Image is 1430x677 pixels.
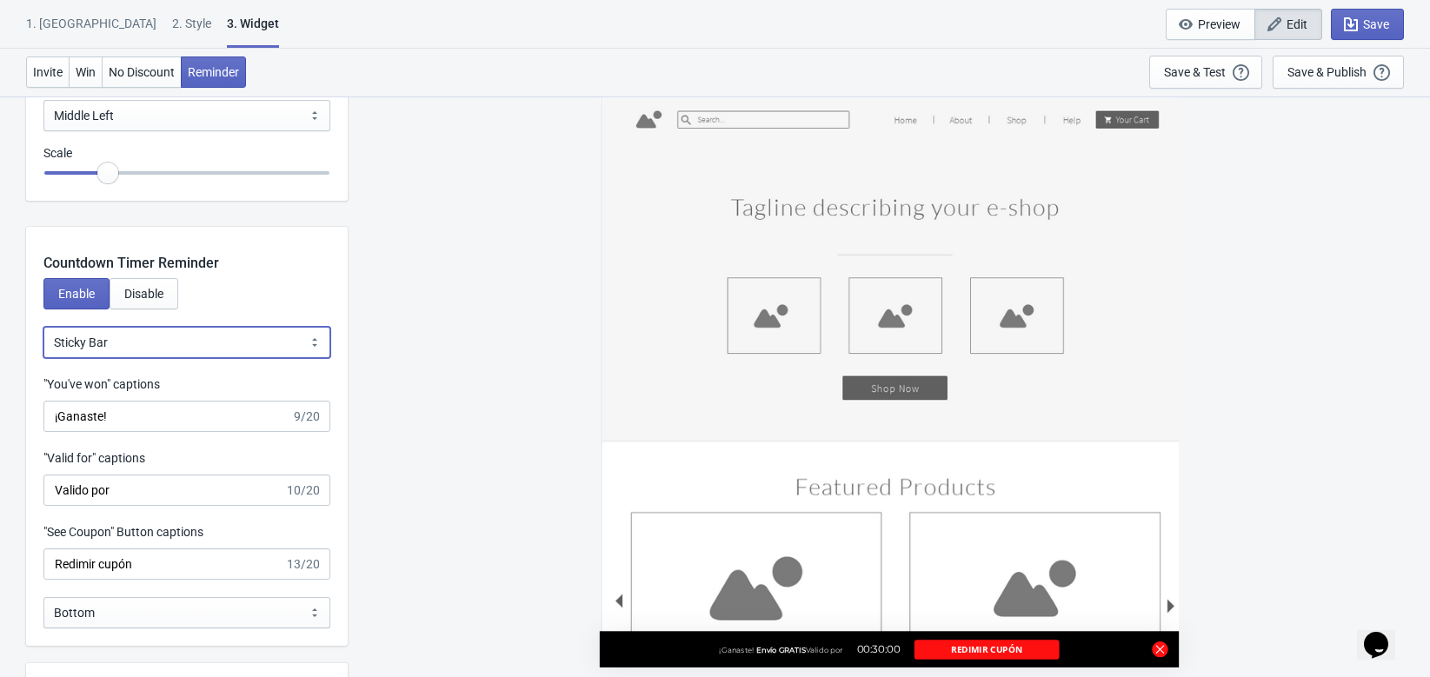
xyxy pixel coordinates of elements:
[26,56,70,88] button: Invite
[1166,9,1255,40] button: Preview
[1164,65,1226,79] div: Save & Test
[188,65,239,79] span: Reminder
[914,640,1059,660] button: Redimir cupón
[76,65,96,79] span: Win
[43,144,330,163] p: Scale
[719,646,754,655] span: ¡Ganaste!
[43,375,160,393] label: "You've won" captions
[124,287,163,301] span: Disable
[227,15,279,48] div: 3. Widget
[1287,65,1367,79] div: Save & Publish
[58,287,95,301] span: Enable
[1357,607,1413,660] iframe: chat widget
[26,15,156,45] div: 1. [GEOGRAPHIC_DATA]
[43,523,203,541] label: "See Coupon" Button captions
[1331,9,1404,40] button: Save
[33,65,63,79] span: Invite
[1254,9,1322,40] button: Edit
[26,227,348,274] div: Countdown Timer Reminder
[1273,56,1404,89] button: Save & Publish
[102,56,182,88] button: No Discount
[43,449,145,467] label: "Valid for" captions
[109,65,175,79] span: No Discount
[1149,56,1262,89] button: Save & Test
[181,56,246,88] button: Reminder
[1287,17,1307,31] span: Edit
[1363,17,1389,31] span: Save
[69,56,103,88] button: Win
[842,641,915,657] div: 00:30:00
[43,278,110,309] button: Enable
[110,278,178,309] button: Disable
[805,646,842,655] span: Valido por
[755,646,805,655] span: Envío GRATIS
[172,15,211,45] div: 2 . Style
[1198,17,1240,31] span: Preview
